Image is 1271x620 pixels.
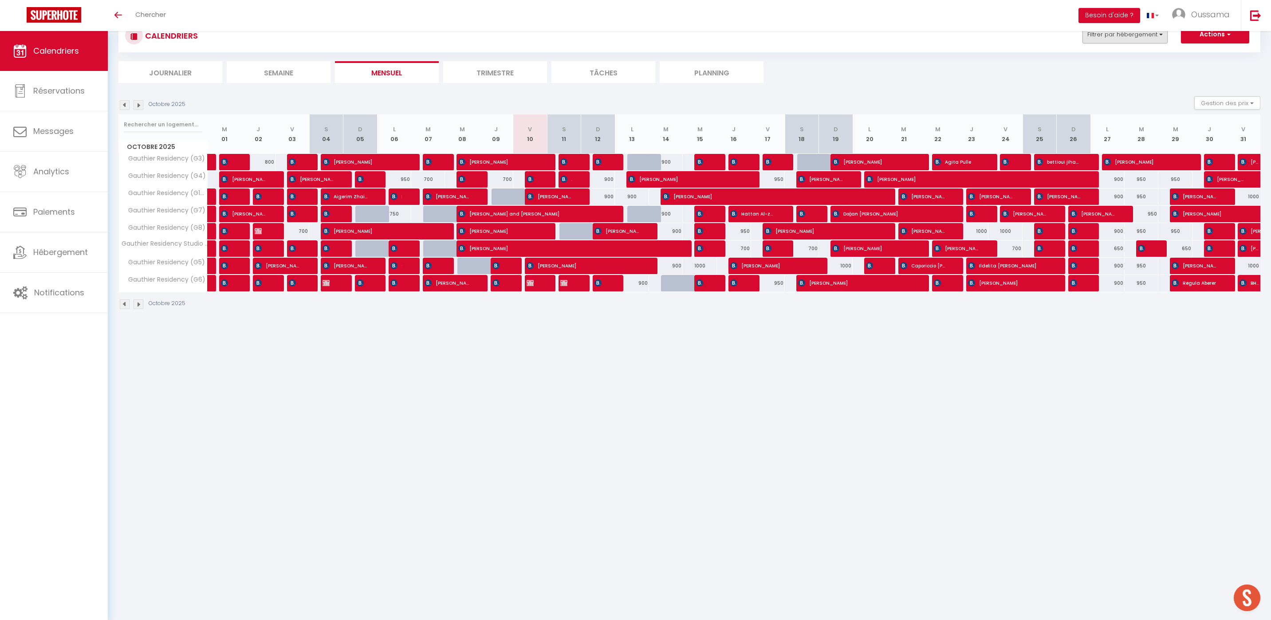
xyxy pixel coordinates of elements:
[255,257,300,274] span: [PERSON_NAME]
[221,223,232,239] span: Wafa Arjane
[934,275,945,291] span: [PERSON_NAME]
[717,223,751,239] div: 950
[221,257,232,274] span: [PERSON_NAME]
[819,114,853,154] th: 19
[1104,153,1184,170] span: [PERSON_NAME]
[751,114,785,154] th: 17
[221,153,232,170] span: غرم الله الزهراني
[358,125,362,133] abbr: D
[866,171,1082,188] span: [PERSON_NAME]
[357,275,368,291] span: [PERSON_NAME]
[594,275,606,291] span: [PERSON_NAME]
[120,154,207,164] span: Gauthier Residency (G3)
[33,126,74,137] span: Messages
[1240,153,1260,170] span: [PERSON_NAME]
[560,275,572,291] span: [PERSON_NAME] BOOKING [PERSON_NAME]
[730,275,742,291] span: [PERSON_NAME]
[785,240,819,257] div: 700
[683,258,717,274] div: 1000
[255,275,266,291] span: [PERSON_NAME]
[377,171,411,188] div: 950
[1090,275,1125,291] div: 900
[596,125,600,133] abbr: D
[494,125,498,133] abbr: J
[458,205,606,222] span: [PERSON_NAME] and [PERSON_NAME]
[208,240,212,257] a: [PERSON_NAME]
[1057,114,1091,154] th: 26
[868,125,871,133] abbr: L
[934,240,980,257] span: [PERSON_NAME]
[988,114,1023,154] th: 24
[628,171,742,188] span: [PERSON_NAME]
[289,171,334,188] span: [PERSON_NAME]
[717,240,751,257] div: 700
[124,117,202,133] input: Rechercher un logement...
[445,114,479,154] th: 08
[1192,114,1227,154] th: 30
[425,275,470,291] span: [PERSON_NAME]
[1082,26,1168,43] button: Filtrer par hébergement
[527,188,572,205] span: [PERSON_NAME] Lyydia
[1158,171,1192,188] div: 950
[751,275,785,291] div: 950
[1172,257,1217,274] span: [PERSON_NAME]
[988,240,1023,257] div: 700
[1226,258,1260,274] div: 1000
[560,153,572,170] span: [PERSON_NAME]
[1023,114,1057,154] th: 25
[798,171,844,188] span: [PERSON_NAME]
[968,205,980,222] span: [PERSON_NAME]
[832,153,912,170] span: [PERSON_NAME]
[390,188,402,205] span: Med amine BAADID
[357,171,368,188] span: [PERSON_NAME]
[1090,188,1125,205] div: 900
[227,61,331,83] li: Semaine
[377,114,411,154] th: 06
[479,171,513,188] div: 700
[255,223,266,239] span: [PERSON_NAME]
[1181,26,1249,43] button: Actions
[730,205,776,222] span: Hattan Al-zahrani
[323,153,402,170] span: [PERSON_NAME]
[696,240,708,257] span: [PERSON_NAME]
[425,257,436,274] span: [PERSON_NAME]
[1125,171,1159,188] div: 950
[764,240,776,257] span: [PERSON_NAME]
[730,153,742,170] span: [PERSON_NAME]
[120,240,209,247] span: Gauthier Residency Studio (G1)
[1038,125,1042,133] abbr: S
[968,188,1014,205] span: [PERSON_NAME]
[970,125,973,133] abbr: J
[1070,275,1082,291] span: [PERSON_NAME]
[492,275,504,291] span: [PERSON_NAME]
[289,275,300,291] span: Cadeauge Kadogo
[866,257,878,274] span: [PERSON_NAME]
[208,114,242,154] th: 01
[1172,8,1185,21] img: ...
[458,153,538,170] span: [PERSON_NAME]
[33,45,79,56] span: Calendriers
[1125,223,1159,239] div: 950
[1125,275,1159,291] div: 950
[819,258,853,274] div: 1000
[594,223,640,239] span: [PERSON_NAME]
[562,125,566,133] abbr: S
[289,240,300,257] span: [PERSON_NAME]
[696,205,708,222] span: [PERSON_NAME]
[921,114,955,154] th: 22
[900,257,946,274] span: Caporiccio [PERSON_NAME]
[581,114,615,154] th: 12
[425,153,436,170] span: [PERSON_NAME]
[135,10,166,19] span: Chercher
[289,205,300,222] span: [PERSON_NAME]
[581,188,615,205] div: 900
[222,125,227,133] abbr: M
[1234,585,1260,611] div: Ouvrir le chat
[1173,125,1178,133] abbr: M
[208,188,212,205] a: [PERSON_NAME]
[1090,223,1125,239] div: 900
[696,223,708,239] span: [PERSON_NAME] PARIS
[1172,188,1217,205] span: [PERSON_NAME]
[1070,240,1082,257] span: [PERSON_NAME]
[1036,223,1047,239] span: [PERSON_NAME]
